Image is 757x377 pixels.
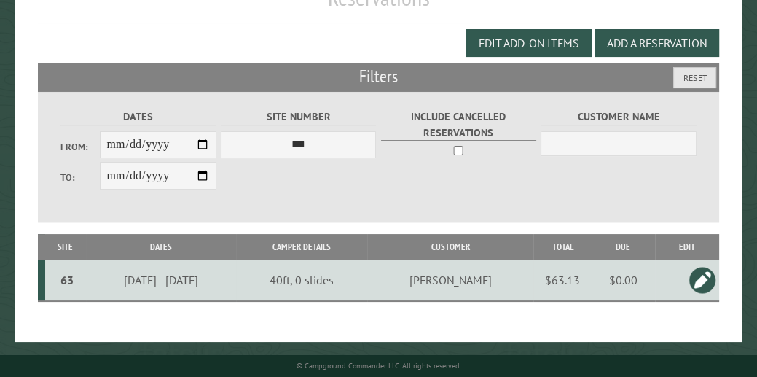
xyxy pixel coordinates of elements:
[60,140,99,154] label: From:
[221,109,376,125] label: Site Number
[592,260,655,301] td: $0.00
[381,109,536,141] label: Include Cancelled Reservations
[60,171,99,184] label: To:
[541,109,696,125] label: Customer Name
[297,361,461,370] small: © Campground Commander LLC. All rights reserved.
[592,234,655,260] th: Due
[38,63,719,90] h2: Filters
[45,234,86,260] th: Site
[236,234,367,260] th: Camper Details
[236,260,367,301] td: 40ft, 0 slides
[88,273,234,287] div: [DATE] - [DATE]
[367,234,533,260] th: Customer
[367,260,533,301] td: [PERSON_NAME]
[533,234,592,260] th: Total
[673,67,716,88] button: Reset
[655,234,719,260] th: Edit
[533,260,592,301] td: $63.13
[466,29,592,57] button: Edit Add-on Items
[60,109,216,125] label: Dates
[51,273,83,287] div: 63
[595,29,719,57] button: Add a Reservation
[86,234,237,260] th: Dates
